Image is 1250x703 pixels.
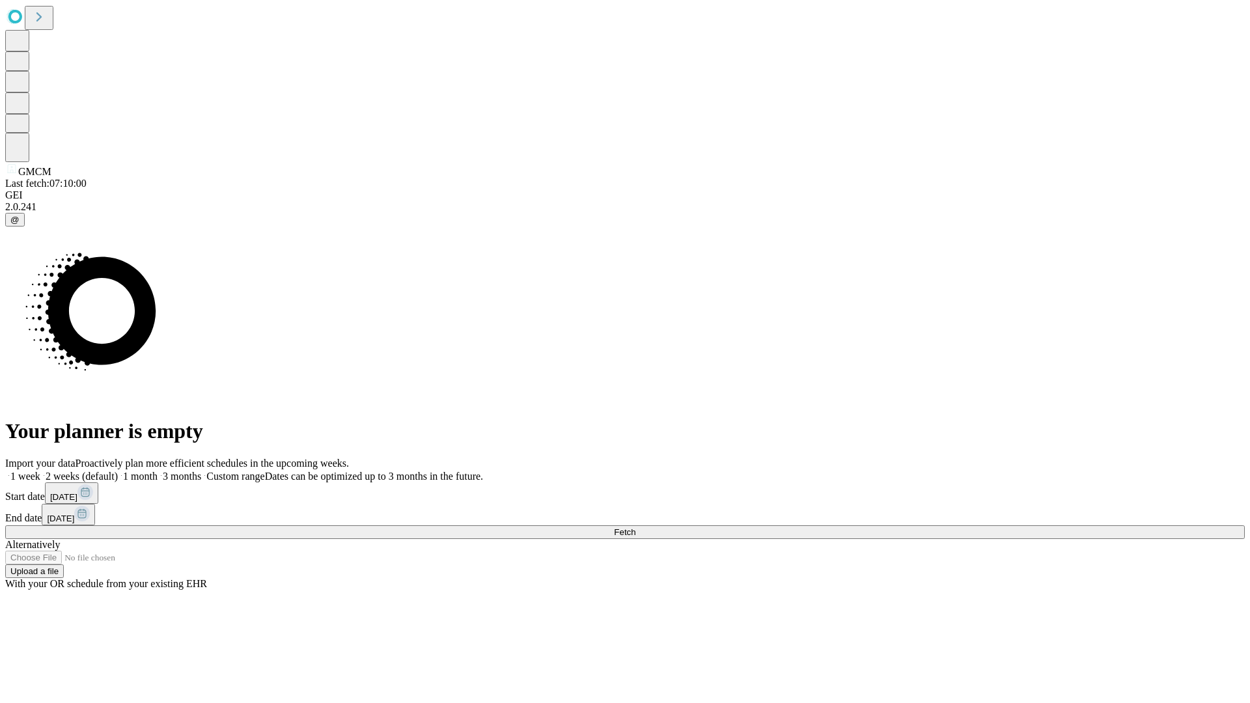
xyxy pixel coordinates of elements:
[50,492,77,502] span: [DATE]
[163,471,201,482] span: 3 months
[45,482,98,504] button: [DATE]
[614,527,635,537] span: Fetch
[5,201,1245,213] div: 2.0.241
[76,458,349,469] span: Proactively plan more efficient schedules in the upcoming weeks.
[18,166,51,177] span: GMCM
[5,564,64,578] button: Upload a file
[10,215,20,225] span: @
[5,213,25,227] button: @
[5,578,207,589] span: With your OR schedule from your existing EHR
[206,471,264,482] span: Custom range
[5,539,60,550] span: Alternatively
[5,178,87,189] span: Last fetch: 07:10:00
[46,471,118,482] span: 2 weeks (default)
[42,504,95,525] button: [DATE]
[5,458,76,469] span: Import your data
[5,482,1245,504] div: Start date
[5,504,1245,525] div: End date
[10,471,40,482] span: 1 week
[265,471,483,482] span: Dates can be optimized up to 3 months in the future.
[123,471,158,482] span: 1 month
[5,419,1245,443] h1: Your planner is empty
[5,189,1245,201] div: GEI
[47,514,74,523] span: [DATE]
[5,525,1245,539] button: Fetch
